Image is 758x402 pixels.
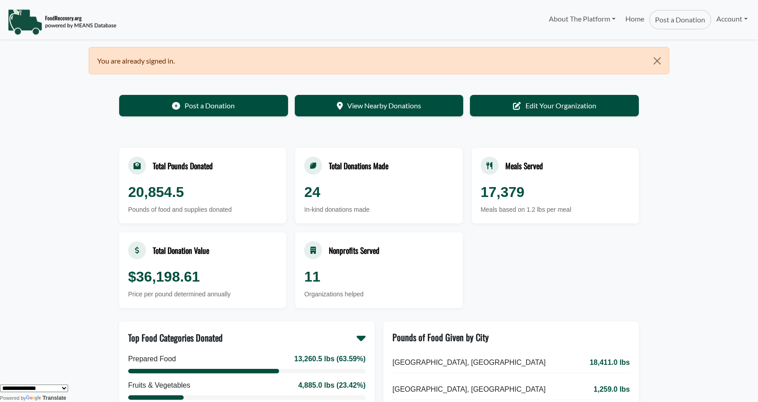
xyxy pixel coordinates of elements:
[505,160,543,171] div: Meals Served
[481,181,630,203] div: 17,379
[89,47,669,74] div: You are already signed in.
[620,10,649,30] a: Home
[128,380,190,391] div: Fruits & Vegetables
[128,354,176,364] div: Prepared Food
[329,160,388,171] div: Total Donations Made
[470,95,639,116] a: Edit Your Organization
[304,266,453,287] div: 11
[304,205,453,214] div: In-kind donations made
[295,95,464,116] a: View Nearby Donations
[304,181,453,203] div: 24
[26,395,66,401] a: Translate
[392,357,546,368] span: [GEOGRAPHIC_DATA], [GEOGRAPHIC_DATA]
[543,10,620,28] a: About The Platform
[392,330,489,344] div: Pounds of Food Given by City
[26,395,43,402] img: Google Translate
[590,357,630,368] span: 18,411.0 lbs
[128,266,277,287] div: $36,198.61
[294,354,366,364] div: 13,260.5 lbs (63.59%)
[649,10,711,30] a: Post a Donation
[128,331,223,344] div: Top Food Categories Donated
[329,244,379,256] div: Nonprofits Served
[298,380,366,391] div: 4,885.0 lbs (23.42%)
[128,290,277,299] div: Price per pound determined annually
[304,290,453,299] div: Organizations helped
[128,181,277,203] div: 20,854.5
[153,160,213,171] div: Total Pounds Donated
[8,9,116,35] img: NavigationLogo_FoodRecovery-91c16205cd0af1ed486a0f1a7774a6544ea792ac00100771e7dd3ec7c0e58e41.png
[153,244,209,256] div: Total Donation Value
[711,10,753,28] a: Account
[128,205,277,214] div: Pounds of food and supplies donated
[646,47,669,74] button: Close
[119,95,288,116] a: Post a Donation
[481,205,630,214] div: Meals based on 1.2 lbs per meal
